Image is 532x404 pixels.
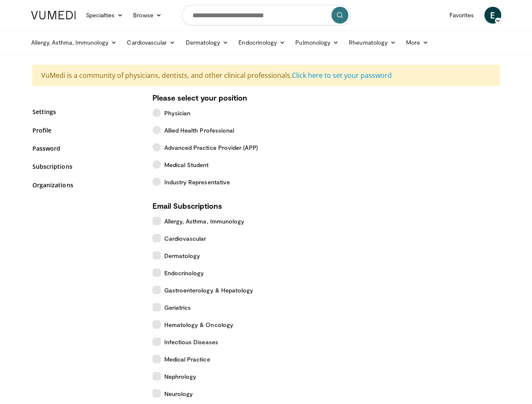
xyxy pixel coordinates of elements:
span: Nephrology [164,372,197,381]
a: More [401,34,433,51]
span: Endocrinology [164,268,204,277]
input: Search topics, interventions [182,5,350,25]
a: Rheumatology [344,34,401,51]
span: Dermatology [164,251,201,260]
span: Neurology [164,389,193,398]
a: Profile [32,126,140,135]
span: Infectious Diseases [164,338,218,346]
span: Geriatrics [164,303,191,312]
a: Click here to set your password [292,71,392,80]
strong: Please select your position [152,93,247,102]
a: Password [32,144,140,153]
a: Subscriptions [32,162,140,171]
a: Dermatology [181,34,234,51]
img: VuMedi Logo [31,11,76,19]
span: Hematology & Oncology [164,320,233,329]
span: Cardiovascular [164,234,206,243]
span: Medical Practice [164,355,210,364]
a: Specialties [81,7,128,24]
a: Endocrinology [233,34,290,51]
a: Settings [32,107,140,116]
a: Cardiovascular [122,34,180,51]
a: Allergy, Asthma, Immunology [26,34,122,51]
span: Physician [164,109,191,117]
span: Allergy, Asthma, Immunology [164,217,245,226]
a: Browse [128,7,167,24]
span: Medical Student [164,160,209,169]
span: Gastroenterology & Hepatology [164,286,254,295]
a: Organizations [32,181,140,189]
div: VuMedi is a community of physicians, dentists, and other clinical professionals. [32,65,500,86]
span: Allied Health Professional [164,126,235,135]
a: Favorites [444,7,479,24]
span: Industry Representative [164,178,230,186]
strong: Email Subscriptions [152,201,222,210]
span: Advanced Practice Provider (APP) [164,143,258,152]
a: E [484,7,501,24]
a: Pulmonology [290,34,344,51]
